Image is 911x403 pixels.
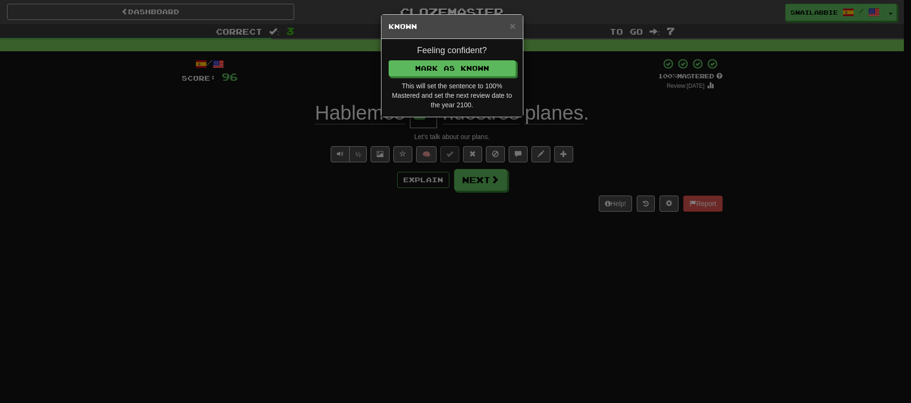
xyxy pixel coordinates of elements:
[389,22,516,31] h5: Known
[389,60,516,76] button: Mark as Known
[389,46,516,56] h4: Feeling confident?
[389,81,516,110] div: This will set the sentence to 100% Mastered and set the next review date to the year 2100.
[510,20,515,31] span: ×
[510,21,515,31] button: Close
